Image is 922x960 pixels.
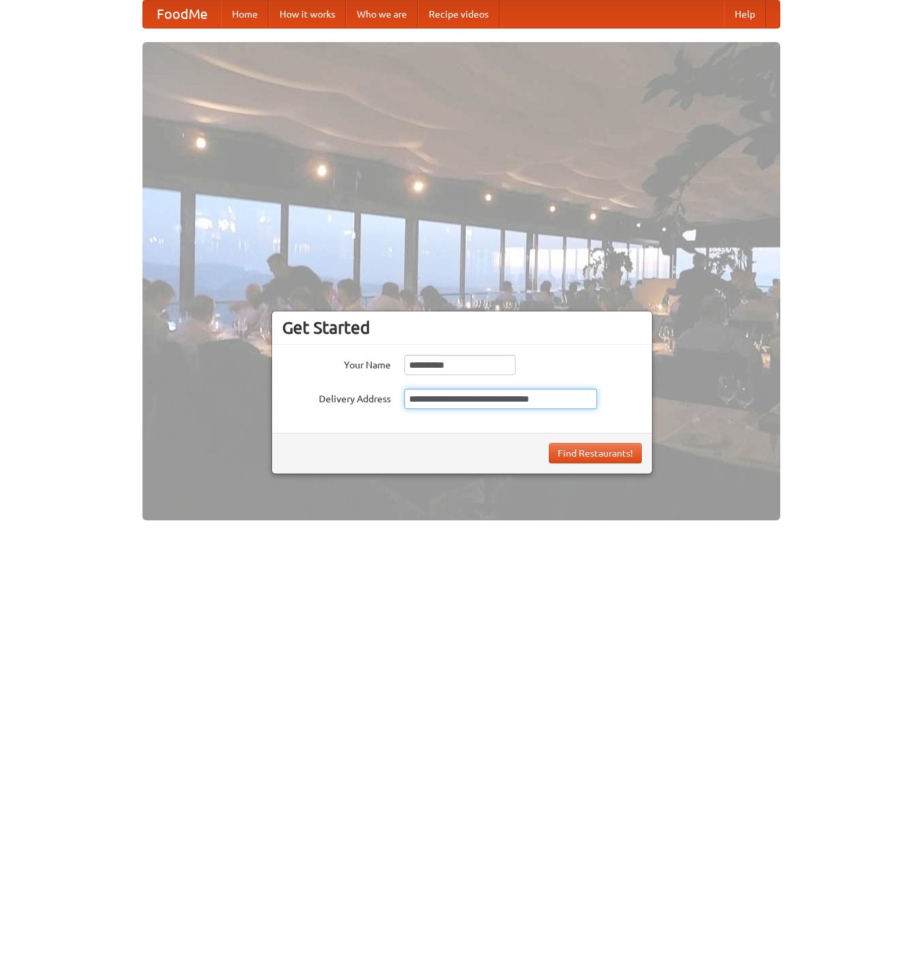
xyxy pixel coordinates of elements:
a: Recipe videos [418,1,499,28]
a: How it works [269,1,346,28]
label: Your Name [282,355,391,372]
h3: Get Started [282,318,642,338]
a: FoodMe [143,1,221,28]
button: Find Restaurants! [549,443,642,463]
a: Who we are [346,1,418,28]
a: Help [724,1,766,28]
label: Delivery Address [282,389,391,406]
a: Home [221,1,269,28]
